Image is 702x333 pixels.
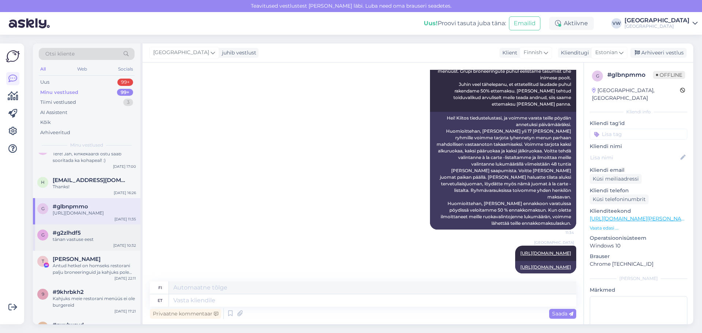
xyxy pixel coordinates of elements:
div: Klienditugi [558,49,589,57]
span: T [42,258,44,264]
p: Chrome [TECHNICAL_ID] [590,260,687,268]
span: 9 [42,291,44,297]
img: Askly Logo [6,49,20,63]
span: #nxxhxsyd [53,322,84,328]
input: Lisa nimi [590,154,679,162]
span: Otsi kliente [45,50,75,58]
div: [DATE] 16:26 [114,190,136,196]
span: g [596,73,599,79]
span: Minu vestlused [70,142,103,148]
div: Arhiveeri vestlus [630,48,687,58]
p: Kliendi telefon [590,187,687,194]
div: [DATE] 17:21 [114,309,136,314]
span: #9khrbkh2 [53,289,84,295]
span: Offline [653,71,685,79]
span: hilkka.lindqvist@matkahaukka.com [53,177,129,183]
a: [URL][DOMAIN_NAME][PERSON_NAME] [590,215,691,222]
span: 11:35 [547,274,574,279]
span: [GEOGRAPHIC_DATA] [153,49,209,57]
a: [URL][DOMAIN_NAME] [520,264,571,270]
div: Klient [499,49,517,57]
p: Kliendi email [590,166,687,174]
button: Emailid [509,16,540,30]
p: Vaata edasi ... [590,225,687,231]
div: Tere! Jah, kinkekaardi ostu saab sooritada ka kohapeal! :) [53,151,136,164]
div: 3 [123,99,133,106]
div: Antud hetkel on homseks restorani palju broneeringuid ja kahjuks pole võimalik lauda broneerida, ... [53,262,136,276]
div: [PERSON_NAME] [590,275,687,282]
div: tänan vastuse eest [53,236,136,243]
div: Tiimi vestlused [40,99,76,106]
div: Hei! Kiitos tiedustelustasi, ja voimme varata teille pöydän annetuksi päivämääräksi. Huomioitteha... [430,112,576,230]
span: [GEOGRAPHIC_DATA] [534,240,574,245]
div: Proovi tasuta juba täna: [424,19,506,28]
p: Klienditeekond [590,207,687,215]
div: VW [611,18,622,29]
input: Lisa tag [590,129,687,140]
div: Küsi telefoninumbrit [590,194,649,204]
div: [GEOGRAPHIC_DATA] [624,18,690,23]
div: [DATE] 11:35 [114,216,136,222]
div: Aktiivne [549,17,594,30]
span: Finnish [524,49,542,57]
div: et [158,294,162,307]
div: Minu vestlused [40,89,78,96]
div: Privaatne kommentaar [150,309,221,319]
p: Windows 10 [590,242,687,250]
p: Operatsioonisüsteem [590,234,687,242]
span: Estonian [595,49,618,57]
div: [URL][DOMAIN_NAME] [53,210,136,216]
span: g [41,206,45,211]
div: Socials [117,64,135,74]
div: 99+ [117,79,133,86]
a: [URL][DOMAIN_NAME] [520,250,571,256]
span: h [41,179,45,185]
div: Uus [40,79,49,86]
div: Arhiveeritud [40,129,70,136]
div: Thanks! [53,183,136,190]
b: Uus! [424,20,438,27]
p: Märkmed [590,286,687,294]
div: AI Assistent [40,109,67,116]
div: [GEOGRAPHIC_DATA] [624,23,690,29]
span: #g2zlhdf5 [53,230,81,236]
div: [DATE] 10:32 [113,243,136,248]
span: g [41,232,45,238]
div: [GEOGRAPHIC_DATA], [GEOGRAPHIC_DATA] [592,87,680,102]
div: fi [158,281,162,294]
p: Brauser [590,253,687,260]
a: [GEOGRAPHIC_DATA][GEOGRAPHIC_DATA] [624,18,698,29]
p: Kliendi nimi [590,143,687,150]
div: Kahjuks meie restorani menüüs ei ole burgereid [53,295,136,309]
div: juhib vestlust [219,49,256,57]
p: Kliendi tag'id [590,120,687,127]
span: Saada [552,310,573,317]
div: Web [76,64,88,74]
div: [DATE] 22:11 [114,276,136,281]
span: 11:34 [547,230,574,235]
span: Tarmo Rammo [53,256,101,262]
span: #glbnpmmo [53,203,88,210]
div: # glbnpmmo [607,71,653,79]
div: Küsi meiliaadressi [590,174,642,184]
div: Kliendi info [590,109,687,115]
div: All [39,64,47,74]
div: [DATE] 17:00 [113,164,136,169]
div: 99+ [117,89,133,96]
div: Kõik [40,119,51,126]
